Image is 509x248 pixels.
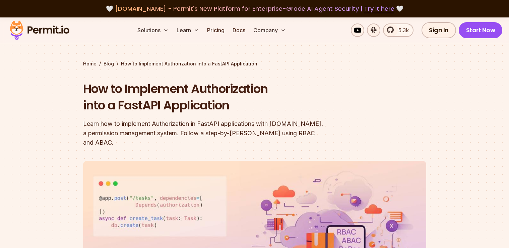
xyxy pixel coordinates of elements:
[174,23,202,37] button: Learn
[251,23,289,37] button: Company
[135,23,171,37] button: Solutions
[16,4,493,13] div: 🤍 🤍
[83,81,340,114] h1: How to Implement Authorization into a FastAPI Application
[7,19,72,42] img: Permit logo
[104,60,114,67] a: Blog
[83,119,340,147] div: Learn how to implement Authorization in FastAPI applications with [DOMAIN_NAME], a permission man...
[422,22,456,38] a: Sign In
[83,60,97,67] a: Home
[394,26,409,34] span: 5.3k
[83,60,426,67] div: / /
[230,23,248,37] a: Docs
[364,4,394,13] a: Try it here
[204,23,227,37] a: Pricing
[383,23,413,37] a: 5.3k
[115,4,394,13] span: [DOMAIN_NAME] - Permit's New Platform for Enterprise-Grade AI Agent Security |
[459,22,503,38] a: Start Now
